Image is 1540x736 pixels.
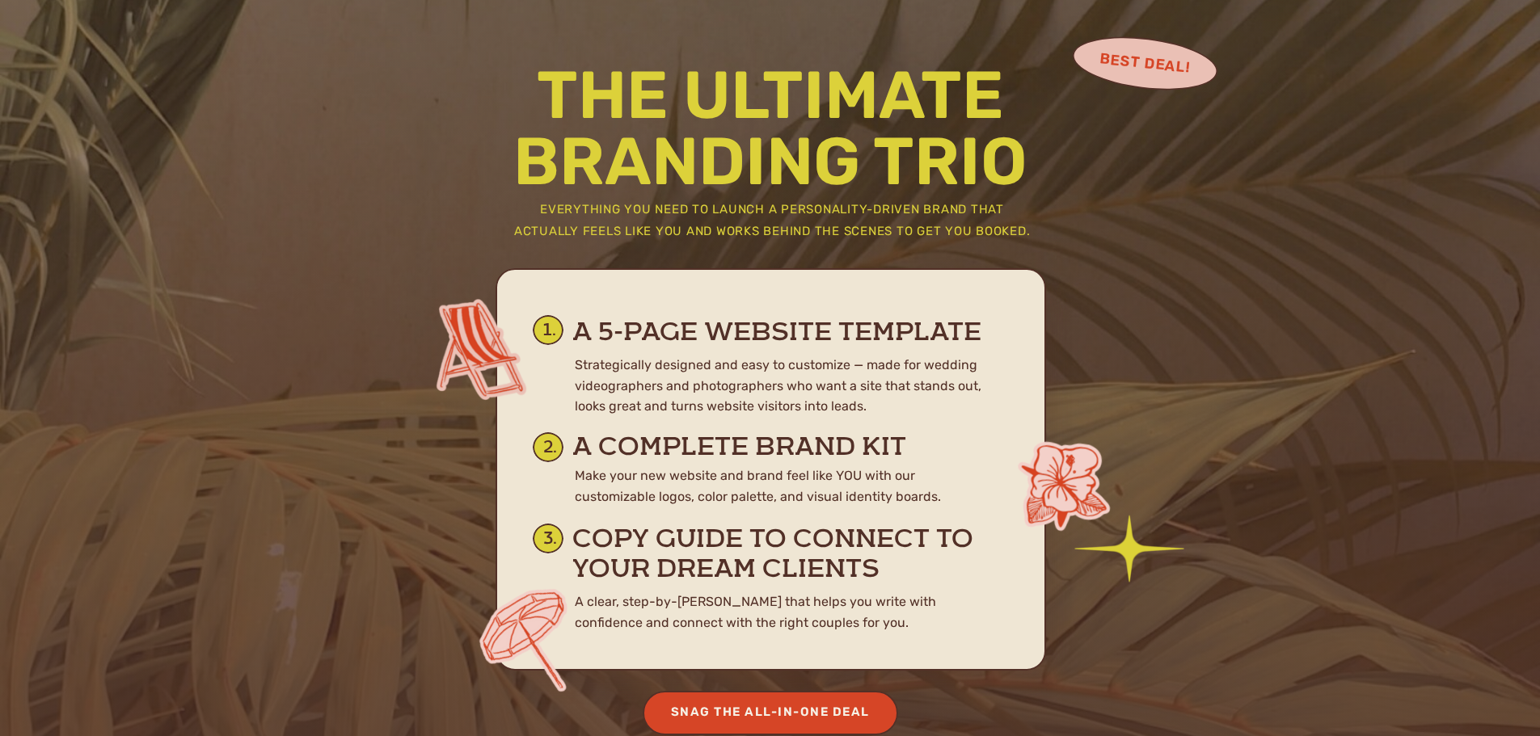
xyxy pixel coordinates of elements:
h3: Best Deal! [1078,46,1212,79]
h2: The Ultimate Branding Trio [498,62,1044,184]
h2: A 5-page website template [572,319,1010,357]
a: Snag the All-In-One Deal [657,701,884,723]
h2: A complete brand kit [572,434,994,461]
h2: Everything you need to launch a personality-driven brand that actually feels like you and works b... [509,199,1036,246]
h2: copy guide to connect to your dream clients [572,526,997,576]
p: A clear, step-by-[PERSON_NAME] that helps you write with confidence and connect with the right co... [575,591,987,632]
h2: 2. [543,438,567,466]
p: Make your new website and brand feel like YOU with our customizable logos, color palette, and vis... [575,465,987,514]
p: Strategically designed and easy to customize — made for wedding videographers and photographers w... [575,355,997,420]
h2: 3. [543,529,567,557]
h2: 1. [543,321,567,349]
